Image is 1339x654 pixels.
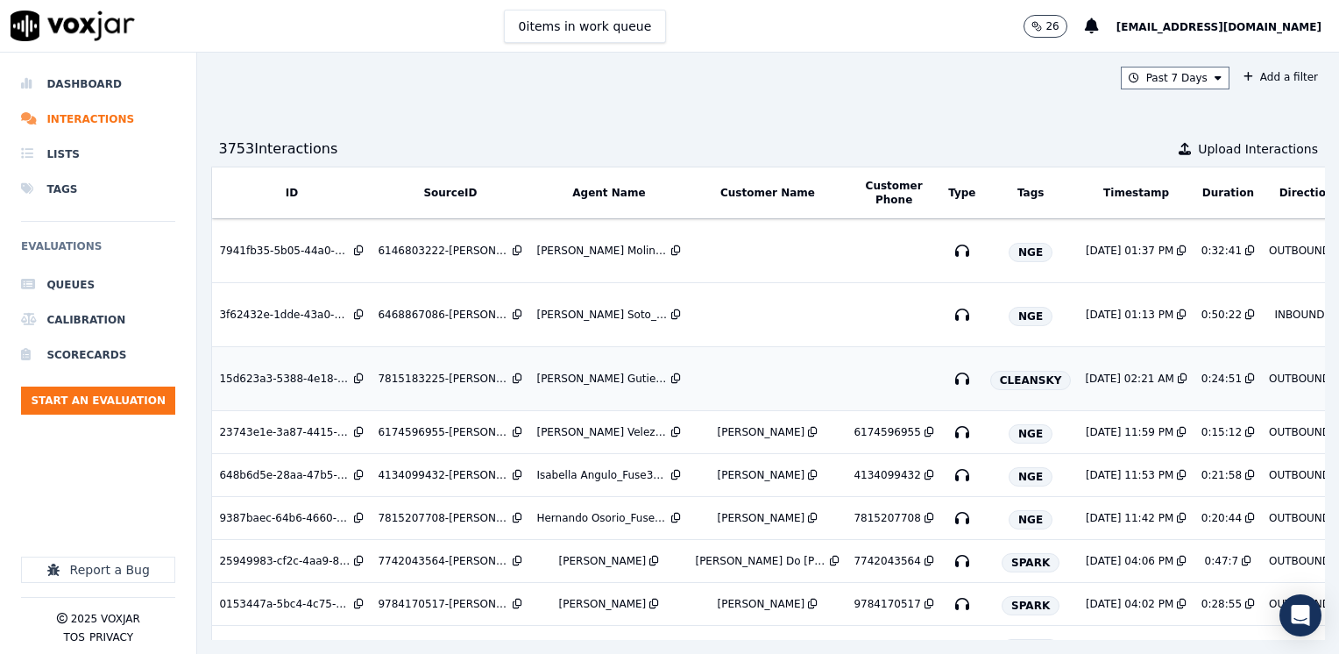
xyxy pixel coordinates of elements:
[378,597,509,611] div: 9784170517-[PERSON_NAME] all.mp3
[854,179,933,207] button: Customer Phone
[1269,554,1330,568] div: OUTBOUND
[1121,67,1229,89] button: Past 7 Days
[1269,425,1330,439] div: OUTBOUND
[1002,553,1059,572] span: SPARK
[1279,594,1321,636] div: Open Intercom Messenger
[219,468,351,482] div: 648b6d5e-28aa-47b5-9b57-ea8b8f9cf4b1
[536,468,668,482] div: Isabella Angulo_Fuse3002_NGE
[71,612,140,626] p: 2025 Voxjar
[219,554,351,568] div: 25949983-cf2c-4aa9-8344-21ccdec3eef2
[21,172,175,207] a: Tags
[423,186,477,200] button: SourceID
[1198,140,1318,158] span: Upload Interactions
[854,554,920,568] div: 7742043564
[1086,308,1173,322] div: [DATE] 01:13 PM
[1086,425,1173,439] div: [DATE] 11:59 PM
[378,468,509,482] div: 4134099432-[PERSON_NAME] all.mp3
[219,597,351,611] div: 0153447a-5bc4-4c75-9cc1-a61d26c6245f
[1002,596,1059,615] span: SPARK
[536,308,668,322] div: [PERSON_NAME] Soto_Fuse3200_NGE
[1086,597,1173,611] div: [DATE] 04:02 PM
[21,67,175,102] a: Dashboard
[1045,19,1059,33] p: 26
[1269,597,1330,611] div: OUTBOUND
[89,630,133,644] button: Privacy
[854,425,920,439] div: 6174596955
[1269,468,1330,482] div: OUTBOUND
[11,11,135,41] img: voxjar logo
[1086,554,1173,568] div: [DATE] 04:06 PM
[219,372,351,386] div: 15d623a3-5388-4e18-a5d3-06154cd09df3
[536,372,668,386] div: [PERSON_NAME] Gutierrez_l27837_CLEANSKY
[504,10,667,43] button: 0items in work queue
[219,425,351,439] div: 23743e1e-3a87-4415-a201-f2b709883751
[1202,186,1254,200] button: Duration
[1269,244,1330,258] div: OUTBOUND
[218,139,337,160] div: 3753 Interaction s
[854,468,920,482] div: 4134099432
[21,236,175,267] h6: Evaluations
[1279,186,1334,200] button: Direction
[219,308,351,322] div: 3f62432e-1dde-43a0-b776-54b013f54c31
[718,597,805,611] div: [PERSON_NAME]
[21,338,175,373] a: Scorecards
[1201,468,1242,482] div: 0:21:58
[21,302,175,338] a: Calibration
[378,372,509,386] div: 7815183225-[PERSON_NAME] all.mp3
[1201,425,1242,439] div: 0:15:12
[21,102,175,137] a: Interactions
[718,511,805,525] div: [PERSON_NAME]
[1201,308,1242,322] div: 0:50:22
[536,425,668,439] div: [PERSON_NAME] Velez_Fuse3039_NGE
[378,425,509,439] div: 6174596955-[PERSON_NAME] 2 all.mp3
[286,186,298,200] button: ID
[1024,15,1084,38] button: 26
[1024,15,1066,38] button: 26
[21,387,175,415] button: Start an Evaluation
[63,630,84,644] button: TOS
[1179,140,1318,158] button: Upload Interactions
[1086,468,1173,482] div: [DATE] 11:53 PM
[1017,186,1044,200] button: Tags
[1116,21,1321,33] span: [EMAIL_ADDRESS][DOMAIN_NAME]
[536,244,668,258] div: [PERSON_NAME] Molina_Fuse3103_NGE
[718,425,805,439] div: [PERSON_NAME]
[1205,554,1239,568] div: 0:47:7
[378,511,509,525] div: 7815207708-[PERSON_NAME] 2 all.mp3
[1009,510,1052,530] span: NGE
[1009,307,1052,326] span: NGE
[572,186,645,200] button: Agent Name
[1269,372,1330,386] div: OUTBOUND
[378,308,509,322] div: 6468867086-[PERSON_NAME] all.mp3
[1103,186,1169,200] button: Timestamp
[378,554,509,568] div: 7742043564-[PERSON_NAME] all.mp3
[536,511,668,525] div: Hernando Osorio_Fuse3032_NGE
[1009,424,1052,444] span: NGE
[1086,511,1173,525] div: [DATE] 11:42 PM
[21,137,175,172] a: Lists
[1269,511,1330,525] div: OUTBOUND
[1275,308,1325,322] div: INBOUND
[854,511,920,525] div: 7815207708
[1201,597,1242,611] div: 0:28:55
[1236,67,1325,88] button: Add a filter
[1009,243,1052,262] span: NGE
[219,244,351,258] div: 7941fb35-5b05-44a0-9205-6b5ce3da44f0
[219,511,351,525] div: 9387baec-64b6-4660-8b3d-9696f9965b56
[1009,467,1052,487] span: NGE
[720,186,815,200] button: Customer Name
[559,554,647,568] div: [PERSON_NAME]
[718,468,805,482] div: [PERSON_NAME]
[854,597,920,611] div: 9784170517
[1116,16,1339,37] button: [EMAIL_ADDRESS][DOMAIN_NAME]
[21,267,175,302] a: Queues
[990,371,1072,390] span: CLEANSKY
[1086,244,1173,258] div: [DATE] 01:37 PM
